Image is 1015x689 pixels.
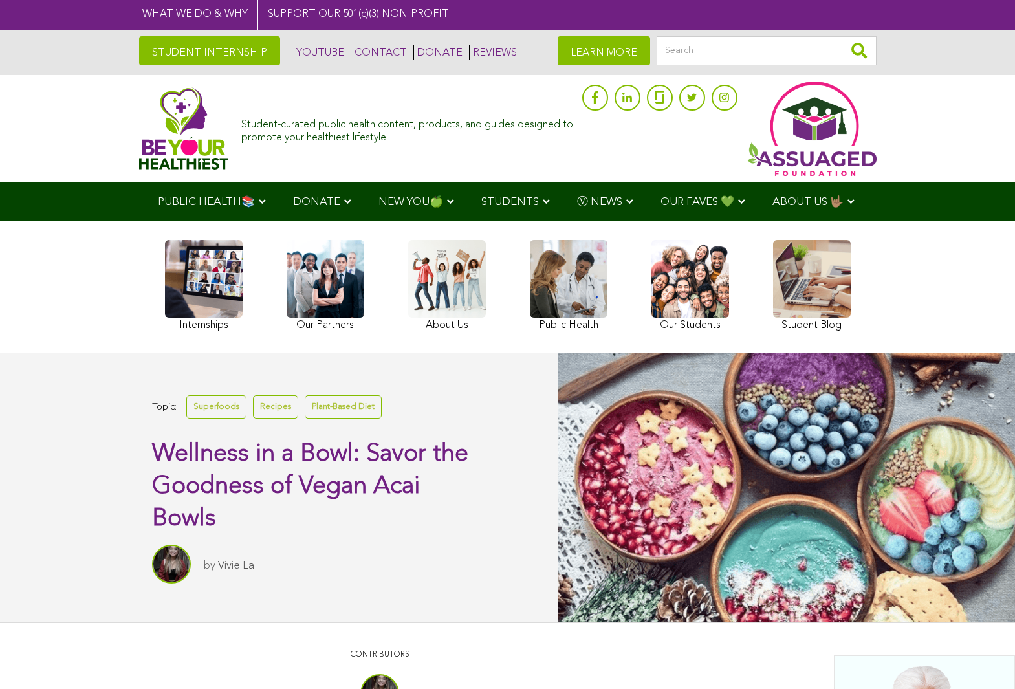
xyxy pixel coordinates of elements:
p: CONTRIBUTORS [169,649,590,661]
a: YOUTUBE [293,45,344,60]
span: OUR FAVES 💚 [660,197,734,208]
input: Search [657,36,877,65]
a: LEARN MORE [558,36,650,65]
span: ABOUT US 🤟🏽 [772,197,844,208]
iframe: Chat Widget [950,627,1015,689]
div: Student-curated public health content, products, and guides designed to promote your healthiest l... [241,113,575,144]
span: NEW YOU🍏 [378,197,443,208]
span: Wellness in a Bowl: Savor the Goodness of Vegan Acai Bowls [152,442,468,531]
a: Recipes [253,395,298,418]
a: Vivie La [218,560,254,571]
a: REVIEWS [469,45,517,60]
a: Superfoods [186,395,246,418]
span: Ⓥ NEWS [577,197,622,208]
span: DONATE [293,197,340,208]
span: by [204,560,215,571]
div: Navigation Menu [139,182,877,221]
a: DONATE [413,45,463,60]
span: Topic: [152,399,177,416]
img: Vivie La [152,545,191,584]
img: glassdoor [655,91,664,104]
img: Assuaged [139,87,229,170]
a: STUDENT INTERNSHIP [139,36,280,65]
span: STUDENTS [481,197,539,208]
a: Plant-Based Diet [305,395,382,418]
span: PUBLIC HEALTH📚 [158,197,255,208]
a: CONTACT [351,45,407,60]
img: Assuaged App [747,82,877,176]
